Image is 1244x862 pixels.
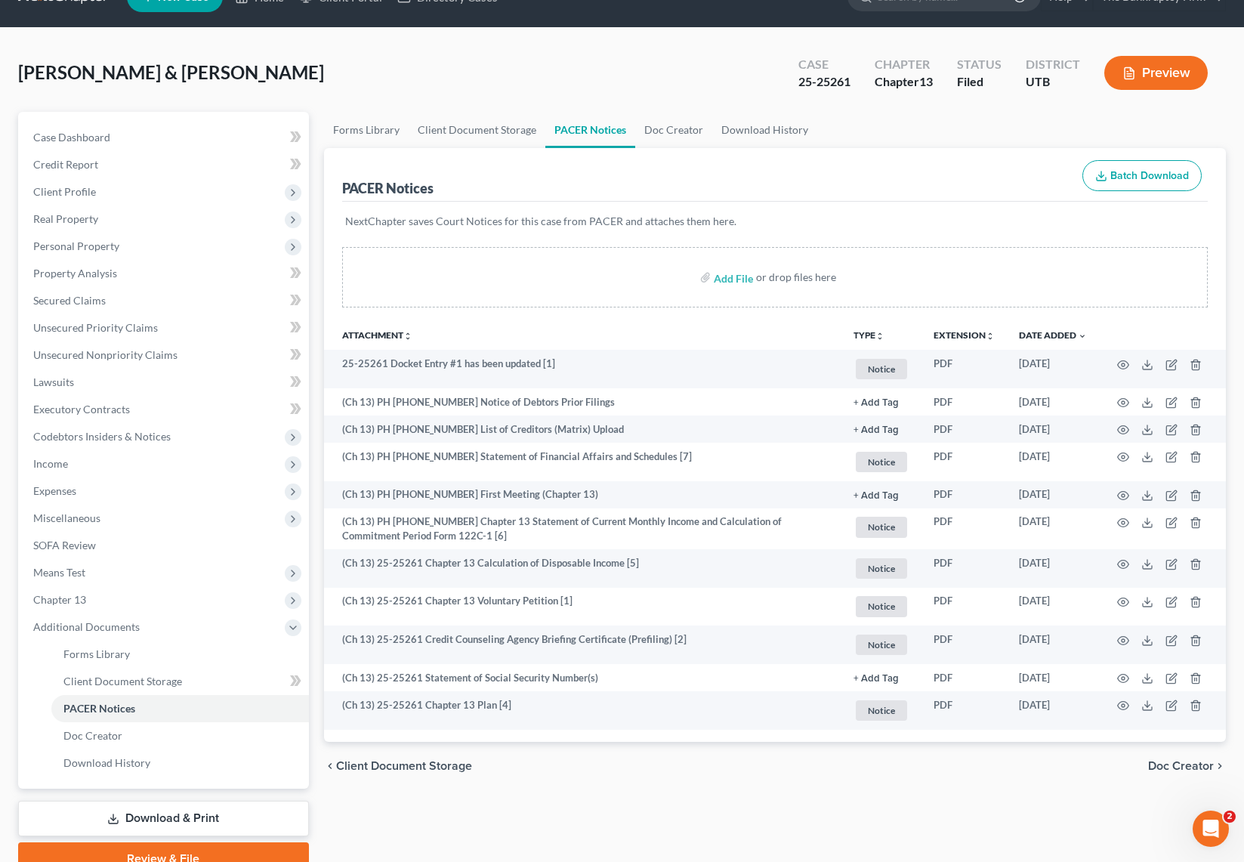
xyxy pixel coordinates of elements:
[1007,388,1099,416] td: [DATE]
[33,212,98,225] span: Real Property
[63,729,122,742] span: Doc Creator
[336,760,472,772] span: Client Document Storage
[324,760,336,772] i: chevron_left
[33,239,119,252] span: Personal Property
[854,357,909,382] a: Notice
[921,508,1007,550] td: PDF
[33,403,130,416] span: Executory Contracts
[854,698,909,723] a: Notice
[33,539,96,551] span: SOFA Review
[1148,760,1214,772] span: Doc Creator
[921,350,1007,388] td: PDF
[934,329,995,341] a: Extensionunfold_more
[756,270,836,285] div: or drop files here
[921,549,1007,588] td: PDF
[1007,626,1099,664] td: [DATE]
[921,626,1007,664] td: PDF
[33,131,110,144] span: Case Dashboard
[1007,691,1099,730] td: [DATE]
[957,73,1002,91] div: Filed
[1082,160,1202,192] button: Batch Download
[856,558,907,579] span: Notice
[957,56,1002,73] div: Status
[51,668,309,695] a: Client Document Storage
[921,416,1007,443] td: PDF
[1078,332,1087,341] i: expand_more
[856,635,907,655] span: Notice
[324,388,841,416] td: (Ch 13) PH [PHONE_NUMBER] Notice of Debtors Prior Filings
[33,593,86,606] span: Chapter 13
[63,647,130,660] span: Forms Library
[324,626,841,664] td: (Ch 13) 25-25261 Credit Counseling Agency Briefing Certificate (Prefiling) [2]
[345,214,1205,229] p: NextChapter saves Court Notices for this case from PACER and attaches them here.
[21,532,309,559] a: SOFA Review
[33,620,140,633] span: Additional Documents
[1193,811,1229,847] iframe: Intercom live chat
[854,594,909,619] a: Notice
[921,588,1007,626] td: PDF
[856,596,907,616] span: Notice
[854,556,909,581] a: Notice
[324,508,841,550] td: (Ch 13) PH [PHONE_NUMBER] Chapter 13 Statement of Current Monthly Income and Calculation of Commi...
[324,112,409,148] a: Forms Library
[21,396,309,423] a: Executory Contracts
[635,112,712,148] a: Doc Creator
[854,425,899,435] button: + Add Tag
[33,511,100,524] span: Miscellaneous
[324,416,841,443] td: (Ch 13) PH [PHONE_NUMBER] List of Creditors (Matrix) Upload
[33,185,96,198] span: Client Profile
[324,443,841,481] td: (Ch 13) PH [PHONE_NUMBER] Statement of Financial Affairs and Schedules [7]
[324,664,841,691] td: (Ch 13) 25-25261 Statement of Social Security Number(s)
[21,260,309,287] a: Property Analysis
[63,756,150,769] span: Download History
[33,375,74,388] span: Lawsuits
[33,158,98,171] span: Credit Report
[1224,811,1236,823] span: 2
[1026,56,1080,73] div: District
[51,695,309,722] a: PACER Notices
[324,549,841,588] td: (Ch 13) 25-25261 Chapter 13 Calculation of Disposable Income [5]
[856,517,907,537] span: Notice
[1104,56,1208,90] button: Preview
[33,430,171,443] span: Codebtors Insiders & Notices
[403,332,412,341] i: unfold_more
[33,566,85,579] span: Means Test
[324,760,472,772] button: chevron_left Client Document Storage
[33,267,117,280] span: Property Analysis
[854,674,899,684] button: + Add Tag
[921,388,1007,416] td: PDF
[342,329,412,341] a: Attachmentunfold_more
[856,359,907,379] span: Notice
[51,749,309,777] a: Download History
[18,801,309,836] a: Download & Print
[1026,73,1080,91] div: UTB
[921,443,1007,481] td: PDF
[986,332,995,341] i: unfold_more
[1019,329,1087,341] a: Date Added expand_more
[33,348,177,361] span: Unsecured Nonpriority Claims
[63,702,135,715] span: PACER Notices
[545,112,635,148] a: PACER Notices
[18,61,324,83] span: [PERSON_NAME] & [PERSON_NAME]
[798,56,850,73] div: Case
[1007,481,1099,508] td: [DATE]
[21,341,309,369] a: Unsecured Nonpriority Claims
[1110,169,1189,182] span: Batch Download
[854,422,909,437] a: + Add Tag
[854,514,909,539] a: Notice
[1214,760,1226,772] i: chevron_right
[324,350,841,388] td: 25-25261 Docket Entry #1 has been updated [1]
[921,481,1007,508] td: PDF
[1007,588,1099,626] td: [DATE]
[21,314,309,341] a: Unsecured Priority Claims
[1007,549,1099,588] td: [DATE]
[1007,350,1099,388] td: [DATE]
[854,398,899,408] button: + Add Tag
[21,151,309,178] a: Credit Report
[51,722,309,749] a: Doc Creator
[33,321,158,334] span: Unsecured Priority Claims
[875,56,933,73] div: Chapter
[1148,760,1226,772] button: Doc Creator chevron_right
[1007,664,1099,691] td: [DATE]
[919,74,933,88] span: 13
